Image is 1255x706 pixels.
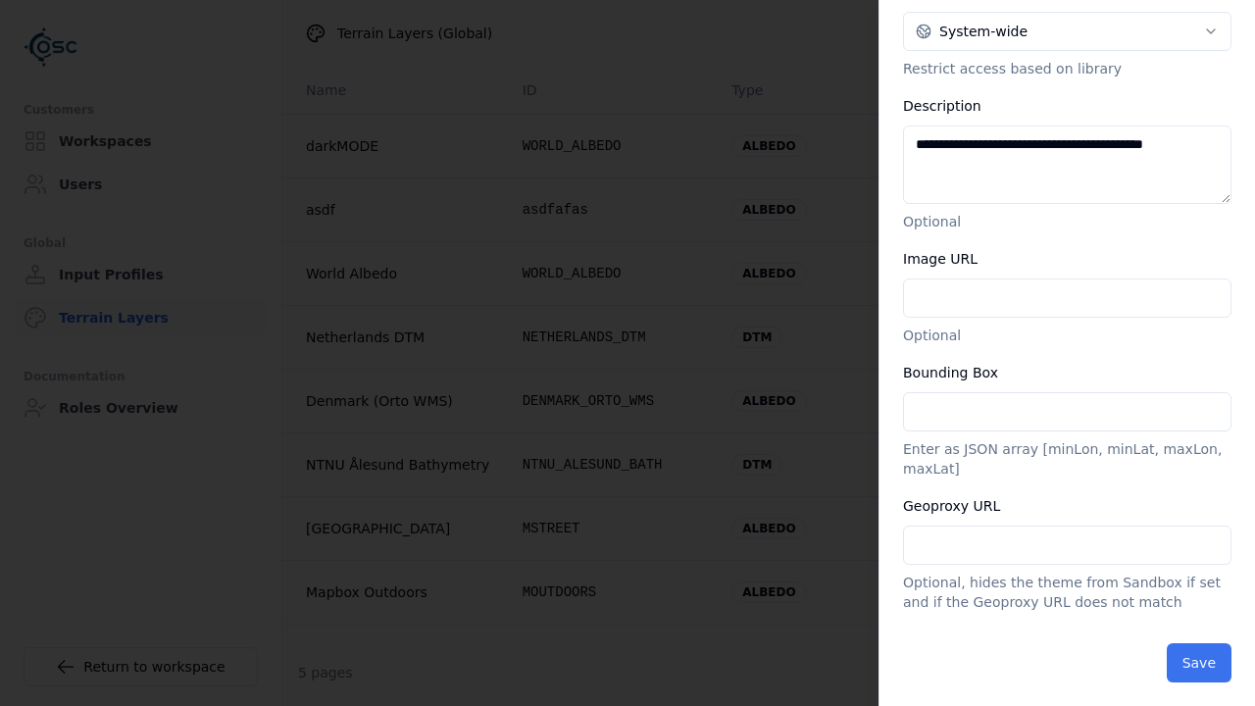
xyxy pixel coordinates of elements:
p: Enter as JSON array [minLon, minLat, maxLon, maxLat] [903,439,1231,479]
p: Optional [903,326,1231,345]
p: Optional [903,212,1231,231]
label: Description [903,98,981,114]
label: Bounding Box [903,365,998,380]
label: Image URL [903,251,978,267]
p: Restrict access based on library [903,59,1231,78]
button: Save [1167,643,1231,682]
label: Geoproxy URL [903,498,1000,514]
p: Optional, hides the theme from Sandbox if set and if the Geoproxy URL does not match [903,573,1231,612]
